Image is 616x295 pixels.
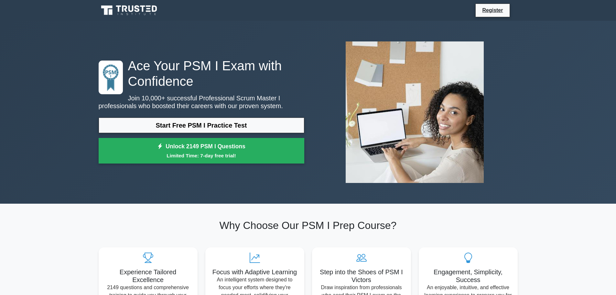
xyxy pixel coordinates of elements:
a: Register [478,6,507,14]
h5: Step into the Shoes of PSM I Victors [317,268,406,284]
h5: Focus with Adaptive Learning [211,268,299,276]
a: Start Free PSM I Practice Test [99,118,304,133]
h1: Ace Your PSM I Exam with Confidence [99,58,304,89]
h5: Engagement, Simplicity, Success [424,268,513,284]
small: Limited Time: 7-day free trial! [107,152,296,159]
a: Unlock 2149 PSM I QuestionsLimited Time: 7-day free trial! [99,138,304,164]
h5: Experience Tailored Excellence [104,268,192,284]
p: Join 10,000+ successful Professional Scrum Master I professionals who boosted their careers with ... [99,94,304,110]
h2: Why Choose Our PSM I Prep Course? [99,219,518,232]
